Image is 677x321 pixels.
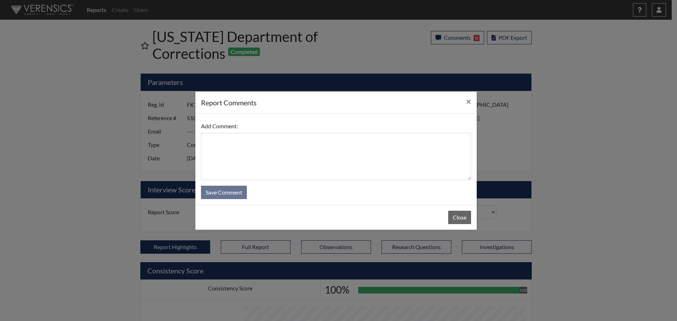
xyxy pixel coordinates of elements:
button: Close [448,211,471,224]
span: × [466,96,471,106]
label: Add Comment: [201,119,238,133]
button: Save Comment [201,186,247,199]
button: Close [461,92,477,111]
h5: report Comments [201,97,257,108]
